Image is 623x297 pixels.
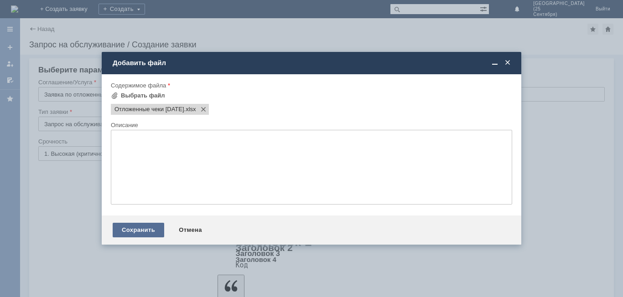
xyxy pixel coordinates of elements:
[121,92,165,99] div: Выбрать файл
[503,59,512,67] span: Закрыть
[490,59,499,67] span: Свернуть (Ctrl + M)
[114,106,184,113] span: Отложенные чеки 05.09.25.xlsx
[111,122,510,128] div: Описание
[4,4,133,18] div: Добрый вечер! Прошу удалить отложенные чеки во вложении.
[111,82,510,88] div: Содержимое файла
[113,59,512,67] div: Добавить файл
[184,106,196,113] span: Отложенные чеки 05.09.25.xlsx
